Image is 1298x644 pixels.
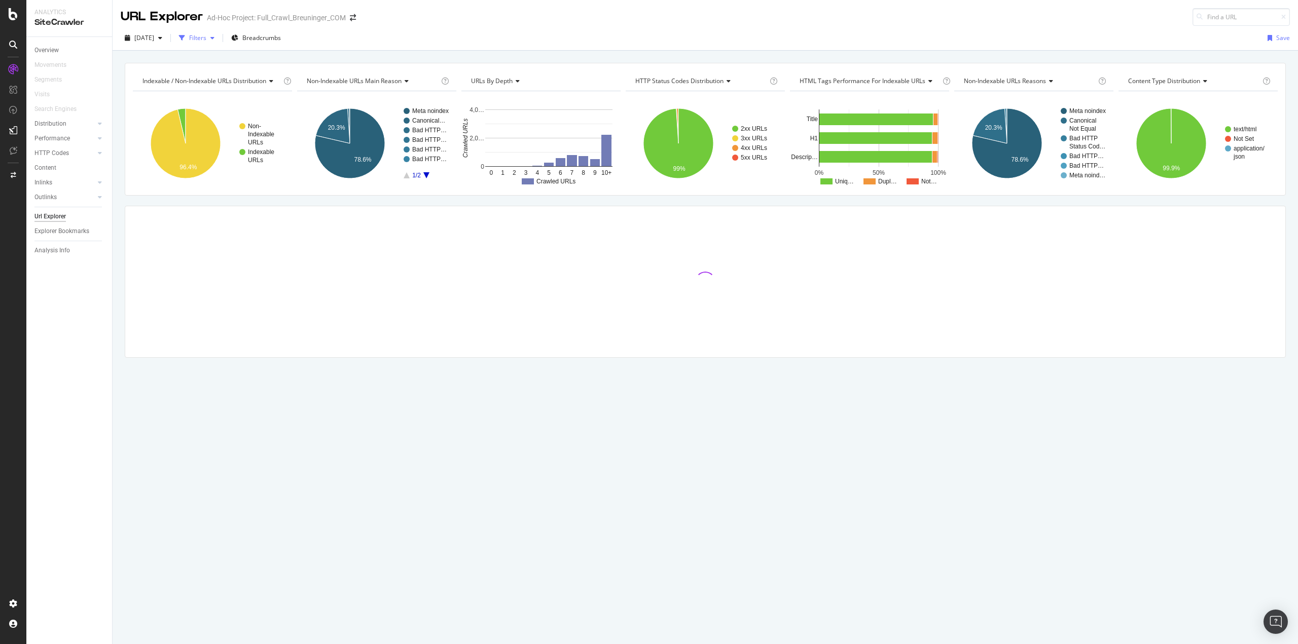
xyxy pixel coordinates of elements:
h4: HTML Tags Performance for Indexable URLs [798,73,941,89]
text: Bad HTTP… [412,136,447,143]
div: Open Intercom Messenger [1264,610,1288,634]
a: Performance [34,133,95,144]
text: Canonical… [412,117,445,124]
h4: Indexable / Non-Indexable URLs Distribution [140,73,281,89]
div: Movements [34,60,66,70]
button: Save [1264,30,1290,46]
a: Inlinks [34,177,95,188]
text: Dupl… [878,178,897,185]
text: 3 [524,169,528,176]
h4: URLs by Depth [469,73,611,89]
text: Bad HTTP… [412,156,447,163]
text: Descrip… [791,154,818,161]
text: 8 [582,169,585,176]
text: 20.3% [328,124,345,131]
a: Distribution [34,119,95,129]
text: 6 [559,169,562,176]
text: Uniq… [835,178,854,185]
text: 2 [513,169,516,176]
div: A chart. [461,99,621,187]
text: 4xx URLs [741,144,767,151]
a: HTTP Codes [34,148,95,159]
span: Indexable / Non-Indexable URLs distribution [142,77,266,85]
text: Crawled URLs [536,178,575,185]
div: URL Explorer [121,8,203,25]
text: Crawled URLs [462,119,469,158]
div: Filters [189,33,206,42]
div: Segments [34,74,62,85]
a: Overview [34,45,105,56]
h4: Non-Indexable URLs Main Reason [305,73,439,89]
span: URLs by Depth [471,77,513,85]
div: Analytics [34,8,104,17]
text: 78.6% [1011,156,1028,163]
div: HTTP Codes [34,148,69,159]
text: json [1233,153,1245,160]
div: A chart. [133,99,292,187]
button: Breadcrumbs [227,30,285,46]
a: Movements [34,60,77,70]
a: Content [34,163,105,173]
h4: Non-Indexable URLs Reasons [962,73,1096,89]
div: Analysis Info [34,245,70,256]
text: 96.4% [179,164,197,171]
span: Non-Indexable URLs Reasons [964,77,1046,85]
text: Indexable [248,148,274,156]
text: 1/2 [412,172,421,179]
text: 0 [489,169,493,176]
div: Url Explorer [34,211,66,222]
text: 4,0… [470,106,484,113]
div: A chart. [297,99,456,187]
div: Overview [34,45,59,56]
text: URLs [248,157,263,164]
text: 10+ [601,169,611,176]
text: 9 [593,169,597,176]
text: 3xx URLs [741,135,767,142]
text: Meta noindex [1069,107,1106,115]
text: 4 [535,169,539,176]
svg: A chart. [626,99,785,187]
div: A chart. [790,99,949,187]
a: Search Engines [34,104,87,115]
text: 2xx URLs [741,125,767,132]
a: Explorer Bookmarks [34,226,105,237]
a: Analysis Info [34,245,105,256]
span: Non-Indexable URLs Main Reason [307,77,402,85]
text: H1 [810,135,818,142]
div: arrow-right-arrow-left [350,14,356,21]
a: Outlinks [34,192,95,203]
text: 1 [501,169,504,176]
div: Content [34,163,56,173]
h4: Content Type Distribution [1126,73,1260,89]
text: 0 [481,163,484,170]
text: URLs [248,139,263,146]
span: HTTP Status Codes Distribution [635,77,724,85]
a: Segments [34,74,72,85]
div: Save [1276,33,1290,42]
text: Non- [248,123,261,130]
text: 7 [570,169,574,176]
text: Meta noindex [412,107,449,115]
div: SiteCrawler [34,17,104,28]
span: HTML Tags Performance for Indexable URLs [800,77,925,85]
text: 2,0… [470,135,484,142]
div: Outlinks [34,192,57,203]
text: Bad HTTP [1069,135,1098,142]
text: 5xx URLs [741,154,767,161]
span: Breadcrumbs [242,33,281,42]
svg: A chart. [1119,99,1278,187]
svg: A chart. [954,99,1113,187]
text: Canonical [1069,117,1096,124]
div: Visits [34,89,50,100]
text: Not… [921,178,937,185]
input: Find a URL [1193,8,1290,26]
text: 50% [873,169,885,176]
text: 78.6% [354,156,371,163]
text: 5 [547,169,551,176]
h4: HTTP Status Codes Distribution [633,73,768,89]
text: Meta noind… [1069,172,1105,179]
div: Distribution [34,119,66,129]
